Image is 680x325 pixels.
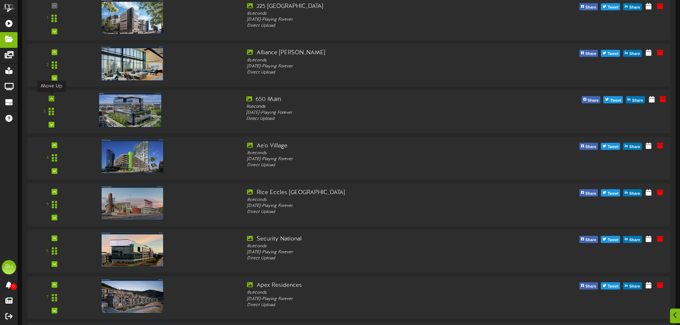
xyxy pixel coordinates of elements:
[247,281,504,290] div: Apex Residences
[247,302,504,308] div: Direct Upload
[247,23,504,29] div: Direct Upload
[606,4,620,11] span: Tweet
[601,189,620,197] button: Tweet
[623,50,642,57] button: Share
[247,156,504,162] div: [DATE] - Playing Forever
[601,143,620,150] button: Tweet
[631,97,645,105] span: Share
[586,97,600,105] span: Share
[98,92,162,128] img: 8dad77b4-13c4-4735-8a49-780587c080d6.png
[628,4,642,11] span: Share
[247,296,504,302] div: [DATE] - Playing Forever
[584,236,598,244] span: Share
[606,283,620,291] span: Tweet
[246,95,506,103] div: 650 Main
[606,190,620,198] span: Tweet
[46,248,49,254] div: 6
[584,283,598,291] span: Share
[628,143,642,151] span: Share
[628,236,642,244] span: Share
[601,283,620,290] button: Tweet
[601,50,620,57] button: Tweet
[247,2,504,11] div: 225 [GEOGRAPHIC_DATA]
[101,232,164,267] img: 08163f60-f093-4d30-abe3-89cc8a0f11e3.png
[10,283,17,290] span: 0
[247,290,504,296] div: 8 seconds
[247,63,504,69] div: [DATE] - Playing Forever
[579,283,598,290] button: Share
[247,197,504,203] div: 8 seconds
[601,236,620,243] button: Tweet
[101,138,164,174] img: 6bbfb076-57e7-4e7f-ab02-a34a6bbeca68.png
[606,50,620,58] span: Tweet
[247,162,504,168] div: Direct Upload
[247,255,504,261] div: Direct Upload
[247,17,504,23] div: [DATE] - Playing Forever
[628,50,642,58] span: Share
[247,243,504,249] div: 8 seconds
[247,49,504,57] div: Alliance [PERSON_NAME]
[101,45,164,81] img: bb9d6bac-c6bd-4274-9dcd-290786034890.png
[246,103,506,110] div: 8 seconds
[579,50,598,57] button: Share
[584,50,598,58] span: Share
[609,97,623,105] span: Tweet
[601,3,620,10] button: Tweet
[247,70,504,76] div: Direct Upload
[623,3,642,10] button: Share
[247,209,504,215] div: Direct Upload
[581,96,600,103] button: Share
[247,11,504,17] div: 8 seconds
[246,116,506,122] div: Direct Upload
[247,57,504,63] div: 8 seconds
[623,283,642,290] button: Share
[603,96,623,103] button: Tweet
[623,143,642,150] button: Share
[584,4,598,11] span: Share
[247,142,504,150] div: Ae'o Village
[628,190,642,198] span: Share
[247,235,504,243] div: Security National
[101,278,164,314] img: b2204ae7-4774-4763-afc0-b2521f555d82.png
[247,189,504,197] div: Rice Eccles [GEOGRAPHIC_DATA]
[606,236,620,244] span: Tweet
[623,236,642,243] button: Share
[2,260,16,274] div: BH
[246,110,506,116] div: [DATE] - Playing Forever
[628,283,642,291] span: Share
[579,236,598,243] button: Share
[579,3,598,10] button: Share
[623,189,642,197] button: Share
[579,143,598,150] button: Share
[101,185,164,221] img: f4f4314c-095a-4a1a-b05e-48c9b95e135d.png
[584,190,598,198] span: Share
[584,143,598,151] span: Share
[247,249,504,255] div: [DATE] - Playing Forever
[247,150,504,156] div: 8 seconds
[247,203,504,209] div: [DATE] - Playing Forever
[606,143,620,151] span: Tweet
[626,96,645,103] button: Share
[579,189,598,197] button: Share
